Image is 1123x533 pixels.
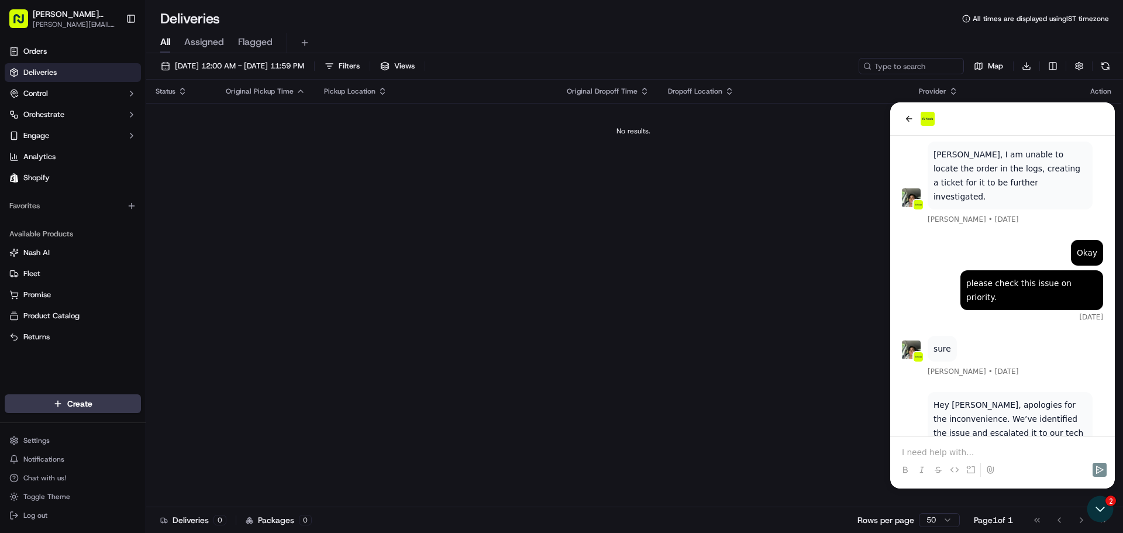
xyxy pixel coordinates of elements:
[76,174,207,202] div: please check this issue on priority.
[5,470,141,486] button: Chat with us!
[105,264,129,274] span: [DATE]
[23,98,33,107] img: 1736555255976-a54dd68f-1ca7-489b-9aae-adbdc363a1c4
[969,58,1008,74] button: Map
[9,290,136,300] a: Promise
[12,86,30,105] img: Grace Nketiah
[23,311,80,321] span: Product Catalog
[43,239,61,253] p: sure
[668,87,722,96] span: Dropoff Location
[246,514,312,526] div: Packages
[5,243,141,262] button: Nash AI
[5,126,141,145] button: Engage
[5,394,141,413] button: Create
[324,87,376,96] span: Pickup Location
[5,451,141,467] button: Notifications
[187,143,207,157] div: Okay
[375,58,420,74] button: Views
[23,130,49,141] span: Engage
[890,102,1115,489] iframe: Customer support window
[23,269,40,279] span: Fleet
[9,247,136,258] a: Nash AI
[9,173,19,183] img: Shopify logo
[23,250,33,259] img: 1736555255976-a54dd68f-1ca7-489b-9aae-adbdc363a1c4
[1097,58,1114,74] button: Refresh
[98,112,102,122] span: •
[23,473,66,483] span: Chat with us!
[5,432,141,449] button: Settings
[974,514,1013,526] div: Page 1 of 1
[184,35,224,49] span: Assigned
[33,20,116,29] button: [PERSON_NAME][EMAIL_ADDRESS][DOMAIN_NAME]
[919,87,946,96] span: Provider
[37,264,96,274] span: [PERSON_NAME]
[5,5,121,33] button: [PERSON_NAME] Sweets[PERSON_NAME][EMAIL_ADDRESS][DOMAIN_NAME]
[5,264,141,283] button: Fleet
[5,63,141,82] a: Deliveries
[973,14,1109,23] span: All times are displayed using IST timezone
[67,398,92,410] span: Create
[156,58,309,74] button: [DATE] 12:00 AM - [DATE] 11:59 PM
[160,35,170,49] span: All
[151,126,1116,136] div: No results.
[105,112,129,122] span: [DATE]
[5,286,141,304] button: Promise
[23,436,50,445] span: Settings
[23,88,48,99] span: Control
[213,515,226,525] div: 0
[175,61,304,71] span: [DATE] 12:00 AM - [DATE] 11:59 PM
[5,169,141,187] a: Shopify
[43,45,197,101] p: [PERSON_NAME], I am unable to locate the order in the logs, creating a ticket for it to be furthe...
[988,61,1003,71] span: Map
[23,290,51,300] span: Promise
[33,8,116,20] button: [PERSON_NAME] Sweets
[5,489,141,505] button: Toggle Theme
[43,295,197,422] p: Hey [PERSON_NAME], apologies for the inconvenience. We’ve identified the issue and escalated it t...
[23,247,50,258] span: Nash AI
[857,514,914,526] p: Rows per page
[160,9,220,28] h1: Deliveries
[1090,87,1111,96] div: Action
[339,61,360,71] span: Filters
[202,360,216,374] button: Send
[5,307,141,325] button: Product Catalog
[299,515,312,525] div: 0
[189,210,213,219] span: [DATE]
[5,197,141,215] div: Favorites
[23,46,47,57] span: Orders
[156,87,175,96] span: Status
[23,332,50,342] span: Returns
[37,112,96,122] span: [PERSON_NAME]
[5,225,141,243] div: Available Products
[567,87,638,96] span: Original Dropoff Time
[859,58,964,74] input: Type to search
[1086,494,1117,526] iframe: Open customer support
[98,264,102,274] span: •
[23,492,70,501] span: Toggle Theme
[23,455,64,464] span: Notifications
[9,311,136,321] a: Product Catalog
[5,105,141,124] button: Orchestrate
[5,84,141,103] button: Control
[9,332,136,342] a: Returns
[23,109,64,120] span: Orchestrate
[160,514,226,526] div: Deliveries
[23,152,56,162] span: Analytics
[23,173,50,183] span: Shopify
[5,42,141,61] a: Orders
[319,58,365,74] button: Filters
[5,507,141,524] button: Log out
[394,61,415,71] span: Views
[12,238,30,257] img: Grace Nketiah
[9,269,136,279] a: Fleet
[23,511,47,520] span: Log out
[226,87,294,96] span: Original Pickup Time
[5,147,141,166] a: Analytics
[238,35,273,49] span: Flagged
[23,67,57,78] span: Deliveries
[5,328,141,346] button: Returns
